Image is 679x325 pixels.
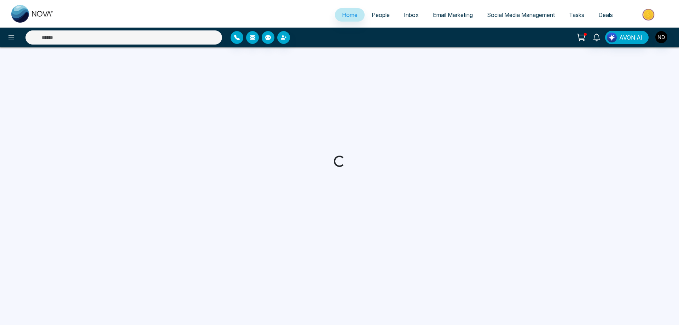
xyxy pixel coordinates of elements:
span: Email Marketing [433,11,473,18]
img: User Avatar [655,31,667,43]
img: Lead Flow [607,33,617,42]
span: Tasks [569,11,584,18]
a: Home [335,8,365,22]
a: People [365,8,397,22]
span: Deals [598,11,613,18]
button: AVON AI [605,31,649,44]
a: Social Media Management [480,8,562,22]
img: Market-place.gif [623,7,675,23]
span: People [372,11,390,18]
img: Nova CRM Logo [11,5,54,23]
a: Tasks [562,8,591,22]
a: Deals [591,8,620,22]
span: AVON AI [619,33,643,42]
a: Inbox [397,8,426,22]
a: Email Marketing [426,8,480,22]
span: Home [342,11,358,18]
span: Social Media Management [487,11,555,18]
span: Inbox [404,11,419,18]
